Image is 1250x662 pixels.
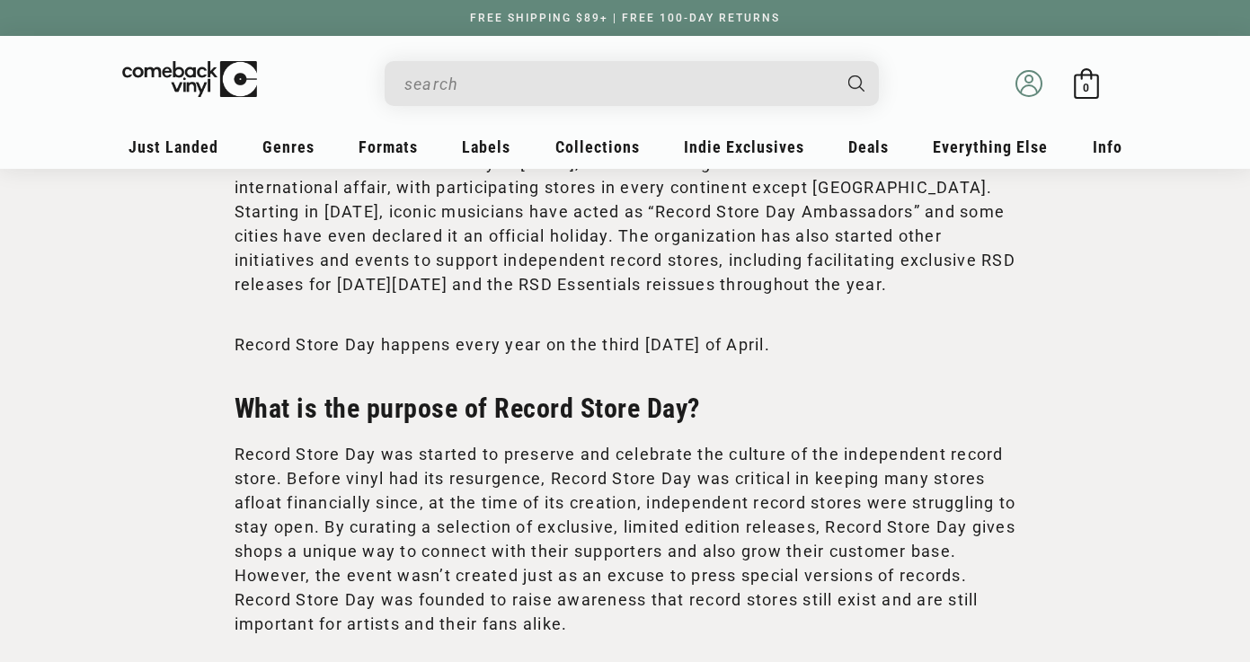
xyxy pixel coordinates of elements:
[933,137,1048,156] span: Everything Else
[684,137,804,156] span: Indie Exclusives
[235,393,1016,424] h2: What is the purpose of Record Store Day?
[555,137,640,156] span: Collections
[462,137,510,156] span: Labels
[848,137,889,156] span: Deals
[385,61,879,106] div: Search
[404,66,830,102] input: When autocomplete results are available use up and down arrows to review and enter to select
[832,61,881,106] button: Search
[262,137,315,156] span: Genres
[452,12,798,24] a: FREE SHIPPING $89+ | FREE 100-DAY RETURNS
[359,137,418,156] span: Formats
[1093,137,1122,156] span: Info
[235,151,1016,296] p: Since the first Record Store Day in [DATE], the event has grown from a US event to an internation...
[235,442,1016,636] p: Record Store Day was started to preserve and celebrate the culture of the independent record stor...
[235,332,1016,357] p: Record Store Day happens every year on the third [DATE] of April.
[1083,81,1089,94] span: 0
[129,137,218,156] span: Just Landed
